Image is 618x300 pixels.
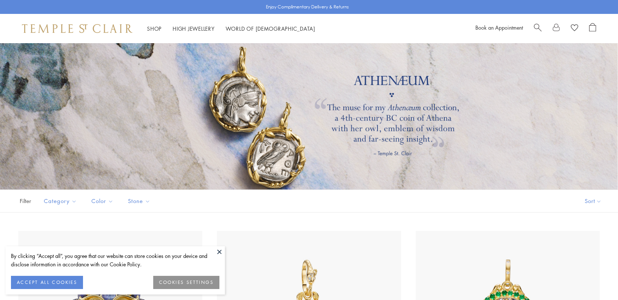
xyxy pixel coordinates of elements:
[123,193,156,209] button: Stone
[589,23,596,34] a: Open Shopping Bag
[226,25,315,32] a: World of [DEMOGRAPHIC_DATA]World of [DEMOGRAPHIC_DATA]
[11,276,83,289] button: ACCEPT ALL COOKIES
[38,193,82,209] button: Category
[153,276,219,289] button: COOKIES SETTINGS
[124,196,156,206] span: Stone
[11,252,219,269] div: By clicking “Accept all”, you agree that our website can store cookies on your device and disclos...
[475,24,523,31] a: Book an Appointment
[88,196,119,206] span: Color
[173,25,215,32] a: High JewelleryHigh Jewellery
[266,3,349,11] p: Enjoy Complimentary Delivery & Returns
[571,23,578,34] a: View Wishlist
[22,24,132,33] img: Temple St. Clair
[147,25,162,32] a: ShopShop
[40,196,82,206] span: Category
[86,193,119,209] button: Color
[568,190,618,212] button: Show sort by
[147,24,315,33] nav: Main navigation
[534,23,542,34] a: Search
[581,266,611,293] iframe: Gorgias live chat messenger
